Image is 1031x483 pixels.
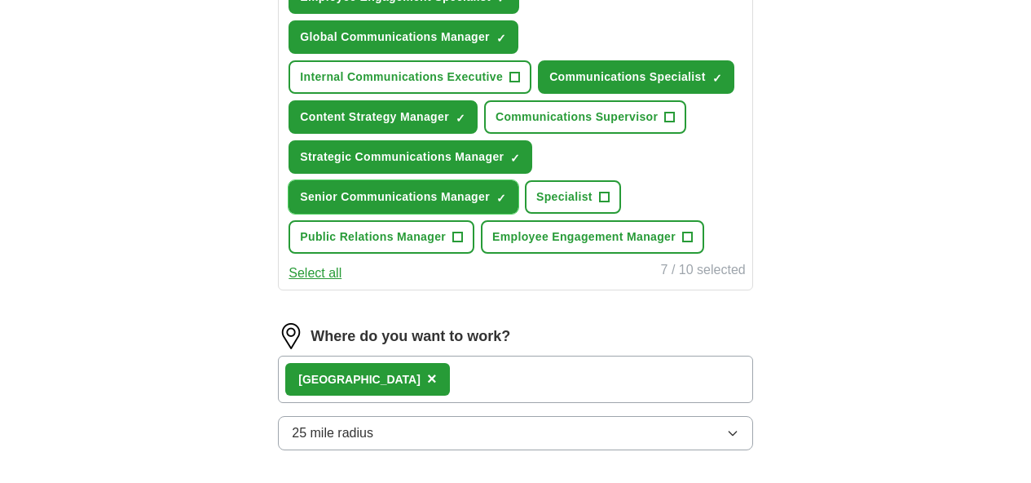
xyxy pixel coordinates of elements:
span: Communications Supervisor [496,109,658,126]
span: ✓ [456,112,465,125]
button: Public Relations Manager [289,220,474,254]
div: 7 / 10 selected [661,260,746,283]
span: Employee Engagement Manager [492,228,676,246]
button: Content Strategy Manager✓ [289,100,478,134]
span: Content Strategy Manager [300,109,449,126]
label: Where do you want to work? [311,326,510,348]
button: Select all [289,264,341,283]
span: Internal Communications Executive [300,69,503,86]
button: × [427,367,437,392]
span: Public Relations Manager [300,228,446,246]
span: 25 mile radius [292,423,373,443]
span: ✓ [712,72,722,85]
button: Communications Supervisor [484,100,686,134]
span: ✓ [510,152,520,165]
span: ✓ [496,32,506,45]
span: ✓ [496,192,506,205]
button: Specialist [525,180,621,214]
span: Global Communications Manager [300,29,490,46]
button: Senior Communications Manager✓ [289,180,518,214]
div: [GEOGRAPHIC_DATA] [298,371,421,388]
span: Senior Communications Manager [300,188,490,206]
button: Employee Engagement Manager [481,220,704,254]
button: 25 mile radius [278,416,752,450]
button: Communications Specialist✓ [538,60,734,94]
span: × [427,370,437,388]
button: Global Communications Manager✓ [289,20,518,54]
button: Internal Communications Executive [289,60,531,94]
button: Strategic Communications Manager✓ [289,140,532,174]
img: location.png [278,323,304,349]
span: Communications Specialist [549,69,706,86]
span: Strategic Communications Manager [300,148,504,166]
span: Specialist [536,188,593,206]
